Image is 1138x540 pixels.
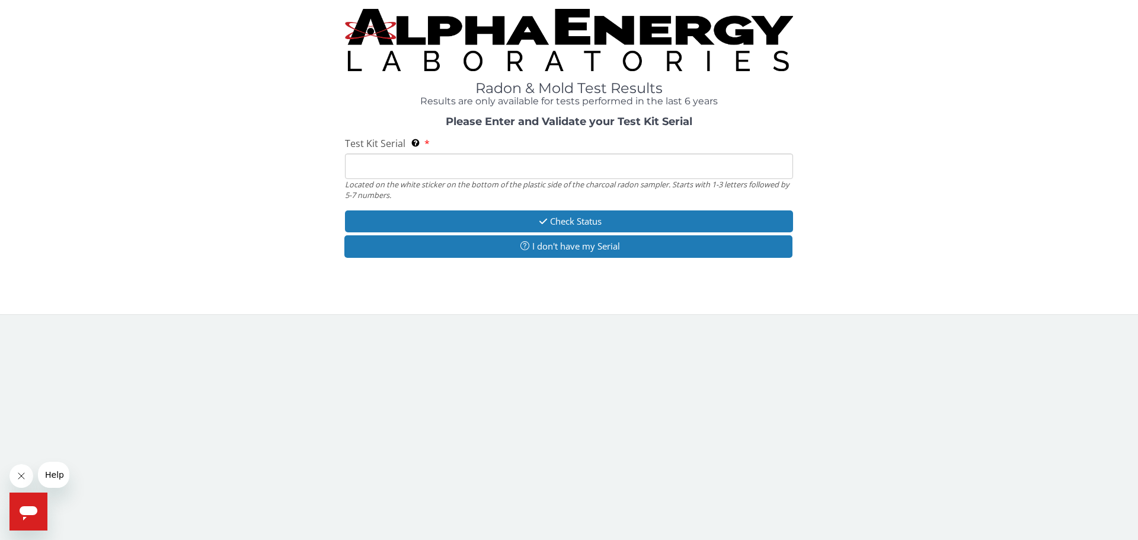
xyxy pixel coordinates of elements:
strong: Please Enter and Validate your Test Kit Serial [446,115,692,128]
button: I don't have my Serial [344,235,792,257]
h4: Results are only available for tests performed in the last 6 years [345,96,793,107]
div: Located on the white sticker on the bottom of the plastic side of the charcoal radon sampler. Sta... [345,179,793,201]
h1: Radon & Mold Test Results [345,81,793,96]
span: Test Kit Serial [345,137,405,150]
iframe: Button to launch messaging window [9,493,47,531]
img: TightCrop.jpg [345,9,793,71]
iframe: Message from company [38,462,69,488]
button: Check Status [345,210,793,232]
iframe: Close message [9,464,33,488]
